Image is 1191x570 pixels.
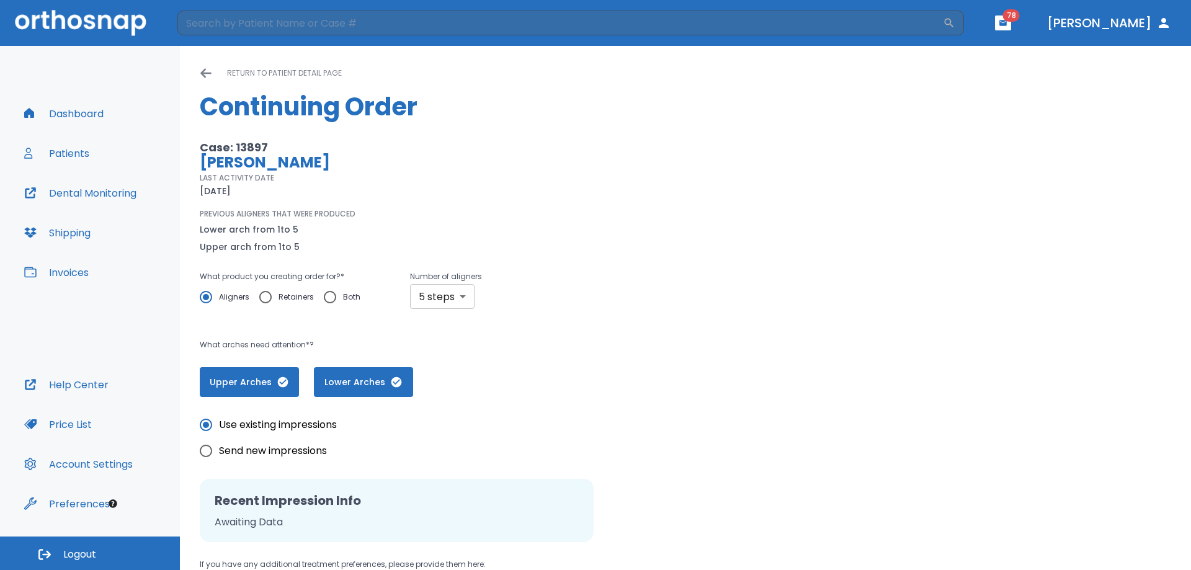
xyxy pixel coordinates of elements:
span: Aligners [219,290,249,305]
p: [DATE] [200,184,231,198]
button: Account Settings [17,449,140,479]
div: Tooltip anchor [107,498,118,509]
img: Orthosnap [15,10,146,35]
button: Preferences [17,489,117,519]
button: Dental Monitoring [17,178,144,208]
span: 78 [1003,9,1020,22]
div: 5 steps [410,284,475,309]
p: Upper arch from 1 to 5 [200,239,300,254]
span: Use existing impressions [219,417,337,432]
button: Price List [17,409,99,439]
p: What arches need attention*? [200,337,767,352]
p: return to patient detail page [227,66,342,81]
p: Awaiting Data [215,515,579,530]
button: Shipping [17,218,98,247]
p: [PERSON_NAME] [200,155,767,170]
p: LAST ACTIVITY DATE [200,172,274,184]
button: [PERSON_NAME] [1042,12,1176,34]
span: Send new impressions [219,443,327,458]
span: Retainers [279,290,314,305]
h2: Recent Impression Info [215,491,579,510]
button: Upper Arches [200,367,299,397]
button: Dashboard [17,99,111,128]
p: Lower arch from 1 to 5 [200,222,300,237]
span: Both [343,290,360,305]
h1: Continuing Order [200,88,1171,125]
p: Number of aligners [410,269,482,284]
span: Upper Arches [212,376,287,389]
span: Lower Arches [326,376,401,389]
button: Invoices [17,257,96,287]
button: Help Center [17,370,116,399]
button: Patients [17,138,97,168]
p: Case: 13897 [200,140,767,155]
p: What product you creating order for? * [200,269,370,284]
p: PREVIOUS ALIGNERS THAT WERE PRODUCED [200,208,355,220]
input: Search by Patient Name or Case # [177,11,943,35]
button: Lower Arches [314,367,413,397]
span: Logout [63,548,96,561]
